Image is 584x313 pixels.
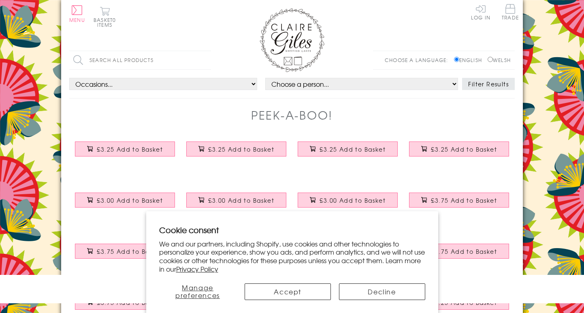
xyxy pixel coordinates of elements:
[159,224,425,236] h2: Cookie consent
[245,283,331,300] button: Accept
[403,187,515,221] a: Mother's Day Card, Pink Spirals, Happy Mother's Day, See through acetate window £3.75 Add to Basket
[208,145,274,153] span: £3.25 Add to Basket
[69,16,85,24] span: Menu
[454,57,459,62] input: English
[320,145,386,153] span: £3.25 Add to Basket
[403,135,515,170] a: Father's Day Card, Champion, Happy Father's Day, See through acetate window £3.25 Add to Basket
[69,51,211,69] input: Search all products
[292,135,403,170] a: Father's Day Card, Cubes and Triangles, See through acetate window £3.25 Add to Basket
[454,56,486,64] label: English
[75,141,175,156] button: £3.25 Add to Basket
[292,187,403,221] a: Valentine's Day Card, Forever and Always, See through acetate window £3.00 Add to Basket
[471,4,490,20] a: Log In
[176,264,218,274] a: Privacy Policy
[186,141,287,156] button: £3.25 Add to Basket
[69,5,85,22] button: Menu
[208,196,274,204] span: £3.00 Add to Basket
[298,193,398,208] button: £3.00 Add to Basket
[251,107,333,123] h1: Peek-a-boo!
[181,135,292,170] a: Father's Day Card, Chevrons, Happy Father's Day, See through acetate window £3.25 Add to Basket
[69,135,181,170] a: Father's Day Card, Spiral, Happy Father's Day, See through acetate window £3.25 Add to Basket
[75,244,175,259] button: £3.75 Add to Basket
[181,187,292,221] a: Valentine's Day Card, Crown of leaves, See through acetate window £3.00 Add to Basket
[385,56,452,64] p: Choose a language:
[339,283,425,300] button: Decline
[97,196,163,204] span: £3.00 Add to Basket
[69,238,181,272] a: Mother's Day Card, Multicoloured Dots, See through acetate window £3.75 Add to Basket
[431,247,497,255] span: £3.75 Add to Basket
[502,4,519,20] span: Trade
[159,240,425,273] p: We and our partners, including Shopify, use cookies and other technologies to personalize your ex...
[75,193,175,208] button: £3.00 Add to Basket
[97,16,116,28] span: 0 items
[431,196,497,204] span: £3.75 Add to Basket
[403,238,515,272] a: Mother's Day Card, Globe, best mum, See through acetate window £3.75 Add to Basket
[409,193,509,208] button: £3.75 Add to Basket
[97,247,163,255] span: £3.75 Add to Basket
[69,187,181,221] a: Valentine's Day Card, You and Me Forever, See through acetate window £3.00 Add to Basket
[298,141,398,156] button: £3.25 Add to Basket
[431,145,497,153] span: £3.25 Add to Basket
[260,8,324,72] img: Claire Giles Greetings Cards
[462,78,515,90] button: Filter Results
[203,51,211,69] input: Search
[409,141,509,156] button: £3.25 Add to Basket
[502,4,519,21] a: Trade
[94,6,116,27] button: Basket0 items
[409,244,509,259] button: £3.75 Add to Basket
[97,145,163,153] span: £3.25 Add to Basket
[159,283,237,300] button: Manage preferences
[320,196,386,204] span: £3.00 Add to Basket
[186,193,287,208] button: £3.00 Add to Basket
[175,283,220,300] span: Manage preferences
[488,57,493,62] input: Welsh
[488,56,511,64] label: Welsh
